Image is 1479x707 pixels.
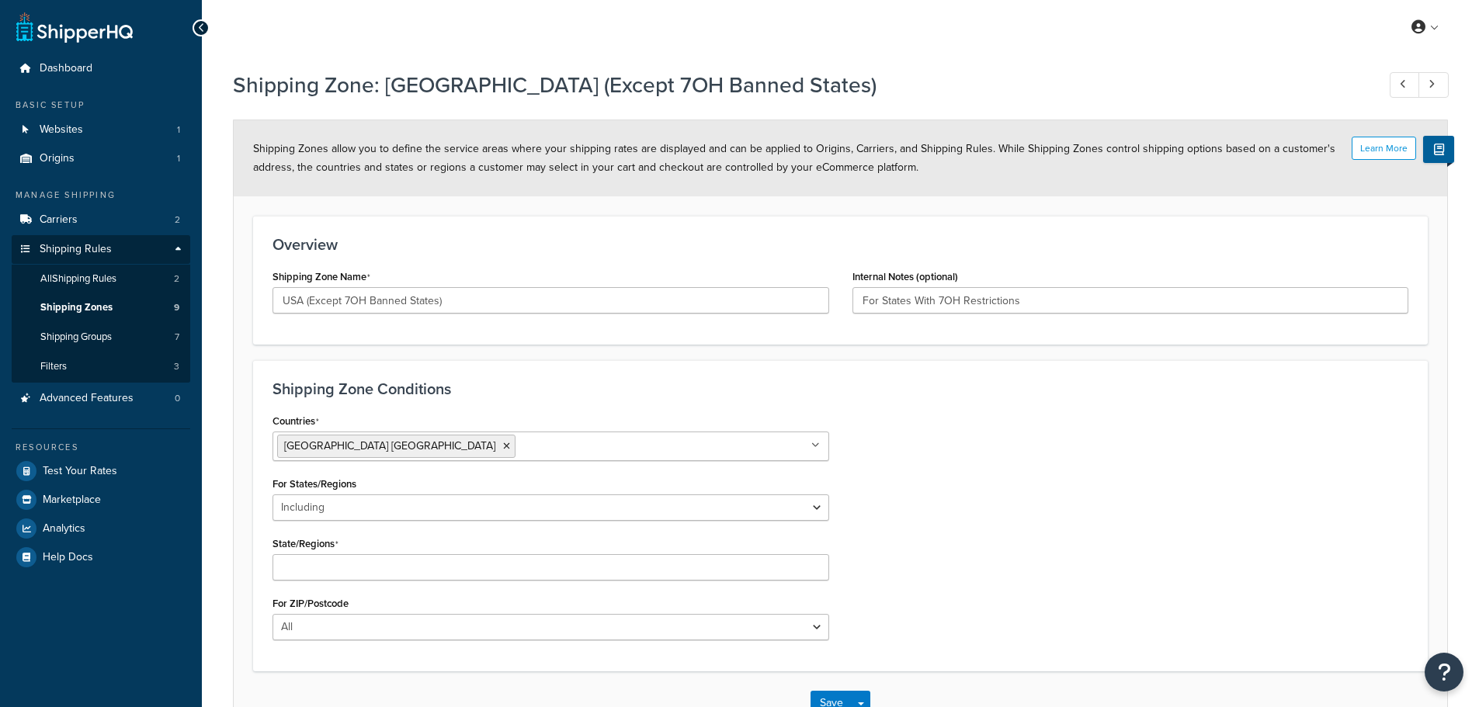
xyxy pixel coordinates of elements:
[43,522,85,535] span: Analytics
[12,384,190,413] a: Advanced Features0
[852,271,958,282] label: Internal Notes (optional)
[12,293,190,322] li: Shipping Zones
[12,515,190,542] a: Analytics
[273,538,339,550] label: State/Regions
[12,352,190,381] a: Filters3
[175,213,180,227] span: 2
[12,265,190,293] a: AllShipping Rules2
[12,323,190,352] li: Shipping Groups
[40,331,112,344] span: Shipping Groups
[1418,72,1449,98] a: Next Record
[12,235,190,264] a: Shipping Rules
[12,457,190,485] a: Test Your Rates
[177,152,180,165] span: 1
[40,123,83,137] span: Websites
[175,392,180,405] span: 0
[12,441,190,454] div: Resources
[253,140,1335,175] span: Shipping Zones allow you to define the service areas where your shipping rates are displayed and ...
[273,271,370,283] label: Shipping Zone Name
[12,189,190,202] div: Manage Shipping
[12,116,190,144] li: Websites
[12,144,190,173] a: Origins1
[40,243,112,256] span: Shipping Rules
[1390,72,1420,98] a: Previous Record
[12,293,190,322] a: Shipping Zones9
[12,235,190,383] li: Shipping Rules
[273,236,1408,253] h3: Overview
[12,486,190,514] a: Marketplace
[40,360,67,373] span: Filters
[40,213,78,227] span: Carriers
[1352,137,1416,160] button: Learn More
[12,144,190,173] li: Origins
[12,352,190,381] li: Filters
[177,123,180,137] span: 1
[12,54,190,83] a: Dashboard
[174,272,179,286] span: 2
[12,206,190,234] a: Carriers2
[12,384,190,413] li: Advanced Features
[40,152,75,165] span: Origins
[174,360,179,373] span: 3
[174,301,179,314] span: 9
[40,301,113,314] span: Shipping Zones
[43,465,117,478] span: Test Your Rates
[12,323,190,352] a: Shipping Groups7
[175,331,179,344] span: 7
[233,70,1361,100] h1: Shipping Zone: [GEOGRAPHIC_DATA] (Except 7OH Banned States)
[273,598,349,609] label: For ZIP/Postcode
[43,551,93,564] span: Help Docs
[12,206,190,234] li: Carriers
[1425,653,1463,691] button: Open Resource Center
[273,415,319,428] label: Countries
[40,62,92,75] span: Dashboard
[273,380,1408,397] h3: Shipping Zone Conditions
[40,392,134,405] span: Advanced Features
[40,272,116,286] span: All Shipping Rules
[12,99,190,112] div: Basic Setup
[1423,136,1454,163] button: Show Help Docs
[273,478,356,490] label: For States/Regions
[12,116,190,144] a: Websites1
[284,438,495,454] span: [GEOGRAPHIC_DATA] [GEOGRAPHIC_DATA]
[12,543,190,571] a: Help Docs
[43,494,101,507] span: Marketplace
